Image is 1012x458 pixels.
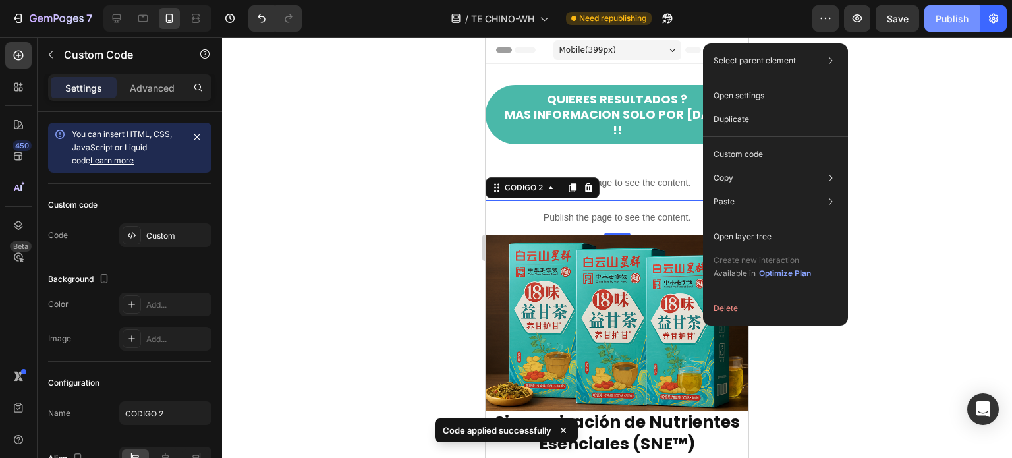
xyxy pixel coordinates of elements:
div: Custom [146,230,208,242]
iframe: Design area [486,37,748,458]
span: Save [887,13,909,24]
p: Select parent element [714,55,796,67]
div: Code [48,229,68,241]
p: Code applied successfully [443,424,551,437]
a: Learn more [90,156,134,165]
p: Settings [65,81,102,95]
div: Add... [146,333,208,345]
div: Custom code [48,199,98,211]
div: Color [48,299,69,310]
span: Available in [714,268,756,278]
p: Open settings [714,90,764,101]
p: Open layer tree [714,231,772,243]
span: You can insert HTML, CSS, JavaScript or Liquid code [72,129,172,165]
p: Copy [714,172,733,184]
div: Publish [936,12,969,26]
p: Advanced [130,81,175,95]
p: Paste [714,196,735,208]
div: Open Intercom Messenger [967,393,999,425]
p: Duplicate [714,113,749,125]
div: Configuration [48,377,99,389]
div: Optimize Plan [759,268,811,279]
p: Custom code [714,148,763,160]
span: TE CHINO-WH [471,12,534,26]
button: Delete [708,297,843,320]
p: Custom Code [64,47,176,63]
button: 7 [5,5,98,32]
div: Image [48,333,71,345]
button: Publish [924,5,980,32]
span: Need republishing [579,13,646,24]
div: Add... [146,299,208,311]
div: Name [48,407,70,419]
div: 450 [13,140,32,151]
p: Create new interaction [714,254,812,267]
p: 7 [86,11,92,26]
button: Optimize Plan [758,267,812,280]
button: Save [876,5,919,32]
span: / [465,12,468,26]
div: Undo/Redo [248,5,302,32]
div: Background [48,271,112,289]
div: Beta [10,241,32,252]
